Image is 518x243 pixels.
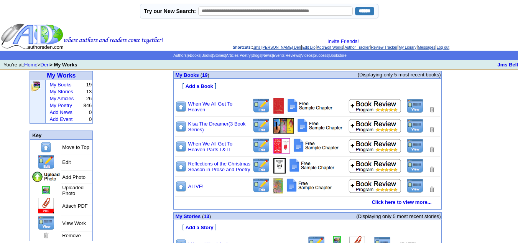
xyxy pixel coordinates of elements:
[406,119,424,133] img: View this Title
[428,126,435,133] img: Removes this Title
[186,225,214,230] font: Add a Story
[252,158,270,173] img: Edit this Title
[175,160,187,172] img: Move to top
[349,99,402,113] img: Add to Book Review Program
[287,98,334,112] img: Add Attachment PDF
[406,159,424,173] img: View this Title
[262,53,272,58] a: News
[215,83,216,89] font: ]
[175,121,187,132] img: Move to top
[252,118,270,133] img: Edit this Title
[273,158,285,174] img: Add/Remove Photo
[188,121,246,132] a: Kisa The Dreamer(3 Book Series)
[144,8,196,14] label: Try our New Search:
[47,72,76,79] a: My Works
[406,99,424,113] img: View this Title
[174,79,177,82] img: shim.gif
[273,178,283,193] img: Add/Remove Photo
[174,220,177,223] img: shim.gif
[175,213,201,219] a: My Stories
[62,220,86,226] font: View Work
[188,101,233,112] a: When We All Get To Heaven
[213,53,225,58] a: Stories
[1,23,163,50] img: header_logo2.gif
[202,72,207,78] a: 19
[182,224,184,230] font: [
[174,90,177,93] img: shim.gif
[406,179,424,193] img: View this Title
[62,159,71,165] font: Edit
[31,171,61,183] img: Add Photo
[40,62,49,68] a: Den
[49,102,72,108] a: My Poetry
[256,213,441,219] p: (Displaying only 5 most recent stories)
[252,53,261,58] a: Blogs
[273,138,290,154] img: Add/Remove Photo
[273,118,293,134] img: Add/Remove Photo
[62,203,87,209] font: Attach PDF
[173,53,186,58] a: Authors
[498,62,518,68] a: Jms Bell
[226,53,238,58] a: Articles
[273,53,285,58] a: Events
[344,45,370,50] a: Author Tracker
[201,53,212,58] a: Books
[428,186,435,193] img: Removes this Title
[37,198,55,214] img: Add Attachment
[165,38,517,50] div: : | | | | | | |
[252,138,270,153] img: Edit this Title
[175,72,199,78] font: My Books
[349,119,402,133] img: Add to Book Review Program
[175,141,187,152] img: Move to top
[3,62,77,68] font: You're at: >
[289,158,336,172] img: Add Attachment PDF
[42,186,50,194] img: Add/Remove Photo
[314,53,328,58] a: Success
[175,180,187,192] img: Move to top
[188,161,251,172] a: Reflections of the Christmas Season in Prose and Poetry
[437,45,449,50] a: Log out
[306,210,309,212] img: shim.gif
[49,96,74,101] a: My Articles
[297,118,344,132] img: Add Attachment PDF
[208,72,209,78] span: )
[301,53,312,58] a: Videos
[418,45,436,50] a: Messages
[286,53,300,58] a: Reviews
[286,178,333,192] img: Add Attachment PDF
[86,96,92,101] font: 26
[43,232,49,239] img: Remove this Page
[209,213,211,219] span: )
[302,45,315,50] a: Edit Bio
[89,109,92,115] font: 0
[428,166,435,173] img: Removes this Title
[62,233,81,238] font: Remove
[202,213,204,219] span: (
[49,89,73,94] a: My Stories
[252,98,270,113] img: Edit this Title
[174,206,177,209] img: shim.gif
[62,185,84,196] font: Uploaded Photo
[201,72,202,78] span: (
[233,45,252,50] span: Shortcuts:
[204,213,209,219] a: 13
[406,139,424,153] img: View this Title
[175,101,187,112] img: Move to top
[31,81,41,92] img: Click to add, upload, edit and remove all your books, stories, articles and poems.
[49,109,72,115] a: Add News
[37,155,55,170] img: Edit this Title
[317,45,343,50] a: Add/Edit Works
[252,178,270,193] img: Edit this Title
[371,45,397,50] a: Review Tracker
[327,38,359,44] a: Invite Friends!
[349,179,402,193] img: Add to Book Review Program
[32,132,41,138] font: Key
[62,144,89,150] font: Move to Top
[349,139,402,153] img: Add to Book Review Program
[186,83,213,89] font: Add a Book
[62,174,86,180] font: Add Photo
[174,94,177,96] img: shim.gif
[86,82,92,88] font: 19
[293,138,340,152] img: Add Attachment PDF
